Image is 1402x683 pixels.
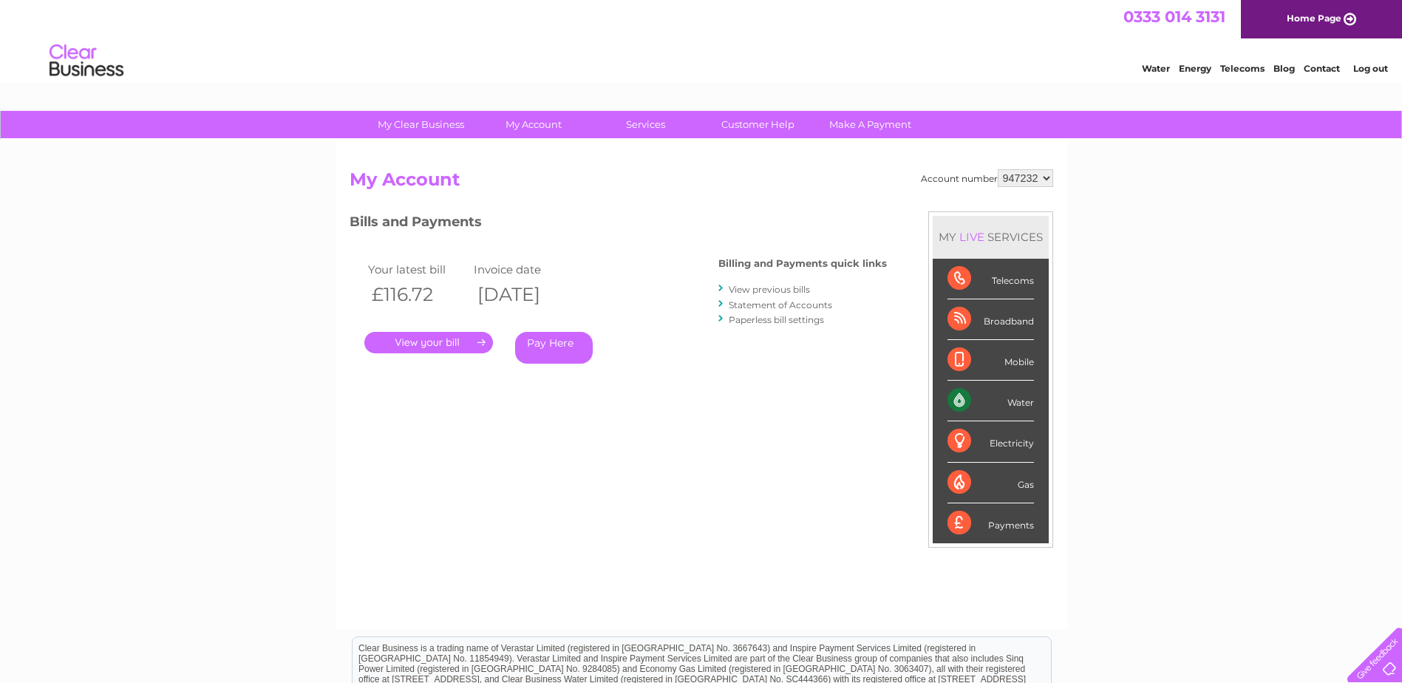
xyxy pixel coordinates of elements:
[729,314,824,325] a: Paperless bill settings
[360,111,482,138] a: My Clear Business
[470,279,576,310] th: [DATE]
[1304,63,1340,74] a: Contact
[353,8,1051,72] div: Clear Business is a trading name of Verastar Limited (registered in [GEOGRAPHIC_DATA] No. 3667643...
[350,169,1053,197] h2: My Account
[1142,63,1170,74] a: Water
[472,111,594,138] a: My Account
[585,111,707,138] a: Services
[933,216,1049,258] div: MY SERVICES
[947,421,1034,462] div: Electricity
[956,230,987,244] div: LIVE
[49,38,124,84] img: logo.png
[364,259,471,279] td: Your latest bill
[718,258,887,269] h4: Billing and Payments quick links
[947,340,1034,381] div: Mobile
[1273,63,1295,74] a: Blog
[809,111,931,138] a: Make A Payment
[1220,63,1265,74] a: Telecoms
[947,463,1034,503] div: Gas
[947,259,1034,299] div: Telecoms
[364,332,493,353] a: .
[364,279,471,310] th: £116.72
[1123,7,1225,26] a: 0333 014 3131
[350,211,887,237] h3: Bills and Payments
[947,299,1034,340] div: Broadband
[515,332,593,364] a: Pay Here
[729,284,810,295] a: View previous bills
[697,111,819,138] a: Customer Help
[470,259,576,279] td: Invoice date
[947,503,1034,543] div: Payments
[921,169,1053,187] div: Account number
[729,299,832,310] a: Statement of Accounts
[1353,63,1388,74] a: Log out
[947,381,1034,421] div: Water
[1179,63,1211,74] a: Energy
